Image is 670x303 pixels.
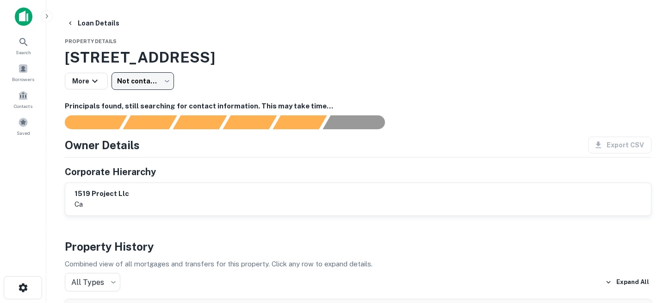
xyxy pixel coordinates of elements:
div: Not contacted [112,72,174,90]
span: Saved [17,129,30,137]
button: More [65,73,108,89]
a: Search [3,33,43,58]
div: Principals found, still searching for contact information. This may take time... [273,115,327,129]
a: Saved [3,114,43,139]
h4: Owner Details [65,137,140,153]
div: Documents found, AI parsing details... [173,115,227,129]
h6: Principals found, still searching for contact information. This may take time... [65,101,651,112]
h5: Corporate Hierarchy [65,165,156,179]
p: Combined view of all mortgages and transfers for this property. Click any row to expand details. [65,259,651,270]
span: Property Details [65,38,117,44]
button: Loan Details [63,15,123,32]
img: capitalize-icon.png [15,7,32,26]
h3: [STREET_ADDRESS] [65,46,651,69]
div: All Types [65,273,120,291]
h6: 1519 project llc [74,189,129,199]
iframe: Chat Widget [624,229,670,273]
span: Search [16,49,31,56]
div: Sending borrower request to AI... [54,115,123,129]
span: Borrowers [12,76,34,83]
div: Principals found, AI now looking for contact information... [223,115,277,129]
div: AI fulfillment process complete. [323,115,396,129]
h4: Property History [65,238,651,255]
button: Expand All [603,275,651,289]
a: Contacts [3,87,43,112]
span: Contacts [14,102,32,110]
div: Your request is received and processing... [123,115,177,129]
a: Borrowers [3,60,43,85]
p: ca [74,199,129,210]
